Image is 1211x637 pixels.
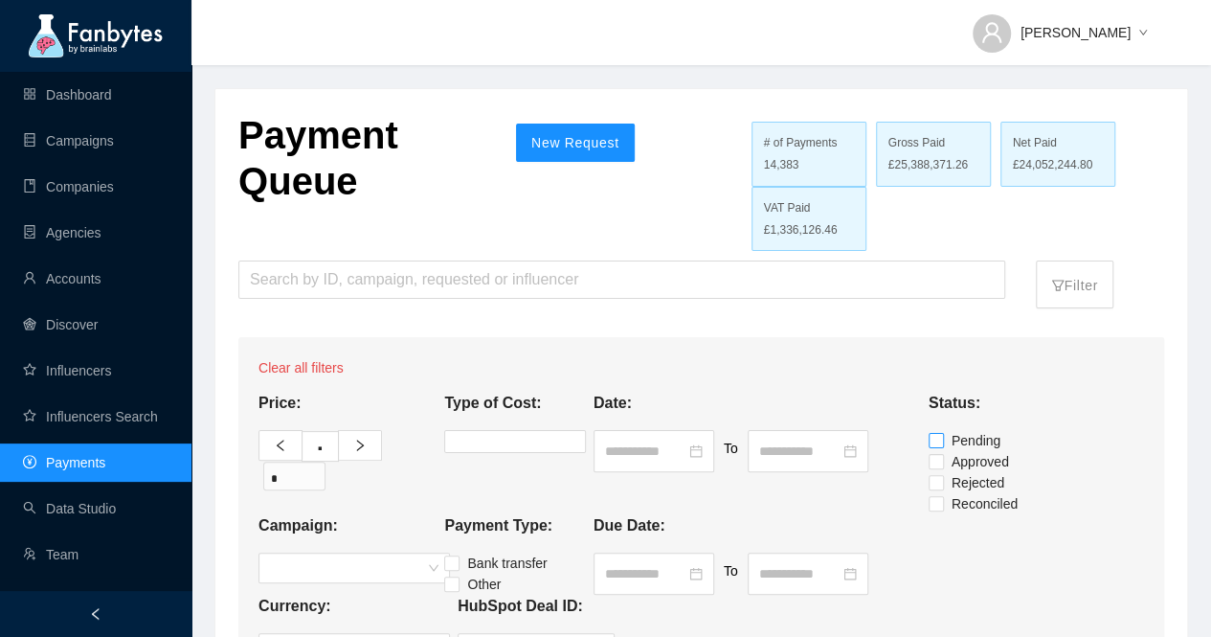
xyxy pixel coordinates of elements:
[444,392,541,415] p: Type of Cost:
[1051,265,1098,296] p: Filter
[23,363,111,378] a: starInfluencers
[258,392,301,415] p: Price:
[460,574,508,595] span: Other
[957,10,1163,40] button: [PERSON_NAME]down
[764,134,854,152] div: # of Payments
[1138,28,1148,39] span: down
[1013,134,1103,152] div: Net Paid
[888,156,968,174] span: £25,388,371.26
[258,514,338,537] p: Campaign:
[258,357,1144,378] p: Clear all filters
[23,547,78,562] a: usergroup-addTeam
[714,553,748,581] p: To
[317,432,324,453] p: .
[980,21,1003,44] span: user
[23,409,158,424] a: starInfluencers Search
[929,392,980,415] p: Status:
[23,225,101,240] a: containerAgencies
[1036,261,1113,308] button: filterFilter
[23,317,98,332] a: radar-chartDiscover
[764,199,854,217] div: VAT Paid
[23,501,116,516] a: searchData Studio
[353,439,367,452] span: right
[764,156,799,174] span: 14,383
[1013,156,1092,174] span: £24,052,244.80
[23,455,105,470] a: pay-circlePayments
[531,135,619,150] span: New Request
[944,451,1017,472] span: Approved
[1051,279,1065,292] span: filter
[714,430,748,459] p: To
[23,271,101,286] a: userAccounts
[460,553,554,574] span: Bank transfer
[944,430,1008,451] span: Pending
[23,179,114,194] a: bookCompanies
[458,595,583,618] p: HubSpot Deal ID:
[1020,22,1131,43] span: [PERSON_NAME]
[764,221,838,239] span: £1,336,126.46
[944,493,1025,514] span: Reconciled
[238,112,487,213] p: Payment Queue
[594,514,665,537] p: Due Date:
[258,595,331,618] p: Currency:
[944,472,1012,493] span: Rejected
[594,392,632,415] p: Date:
[89,607,102,621] span: left
[888,134,978,152] div: Gross Paid
[23,133,114,148] a: databaseCampaigns
[274,439,287,452] span: left
[516,124,635,162] button: New Request
[444,514,552,537] p: Payment Type:
[23,87,112,102] a: appstoreDashboard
